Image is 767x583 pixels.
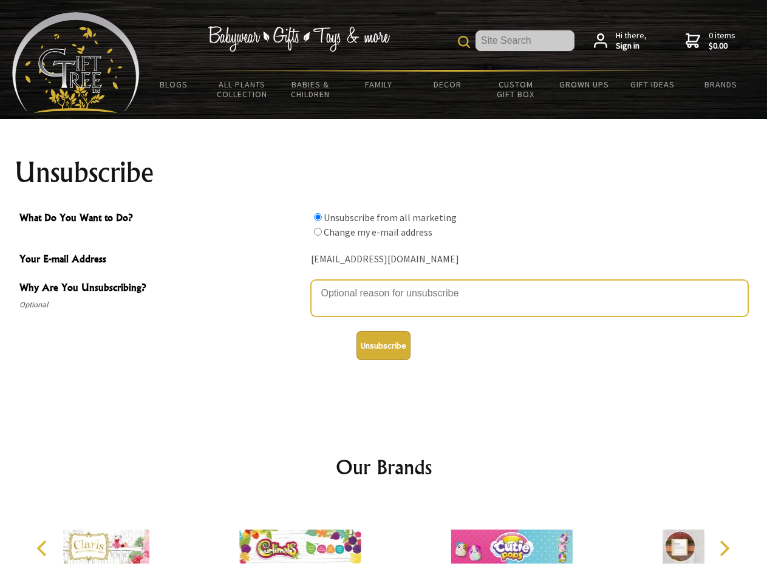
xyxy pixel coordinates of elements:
[19,298,305,312] span: Optional
[476,30,574,51] input: Site Search
[616,41,647,52] strong: Sign in
[482,72,550,107] a: Custom Gift Box
[686,30,735,52] a: 0 items$0.00
[616,30,647,52] span: Hi there,
[458,36,470,48] img: product search
[19,280,305,298] span: Why Are You Unsubscribing?
[345,72,414,97] a: Family
[314,213,322,221] input: What Do You Want to Do?
[30,535,57,562] button: Previous
[356,331,411,360] button: Unsubscribe
[711,535,737,562] button: Next
[324,226,432,238] label: Change my e-mail address
[618,72,687,97] a: Gift Ideas
[594,30,647,52] a: Hi there,Sign in
[19,251,305,269] span: Your E-mail Address
[413,72,482,97] a: Decor
[208,72,277,107] a: All Plants Collection
[709,30,735,52] span: 0 items
[15,158,753,187] h1: Unsubscribe
[24,452,743,482] h2: Our Brands
[276,72,345,107] a: Babies & Children
[687,72,755,97] a: Brands
[314,228,322,236] input: What Do You Want to Do?
[311,250,748,269] div: [EMAIL_ADDRESS][DOMAIN_NAME]
[12,12,140,113] img: Babyware - Gifts - Toys and more...
[324,211,457,223] label: Unsubscribe from all marketing
[311,280,748,316] textarea: Why Are You Unsubscribing?
[208,26,390,52] img: Babywear - Gifts - Toys & more
[550,72,618,97] a: Grown Ups
[140,72,208,97] a: BLOGS
[709,41,735,52] strong: $0.00
[19,210,305,228] span: What Do You Want to Do?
